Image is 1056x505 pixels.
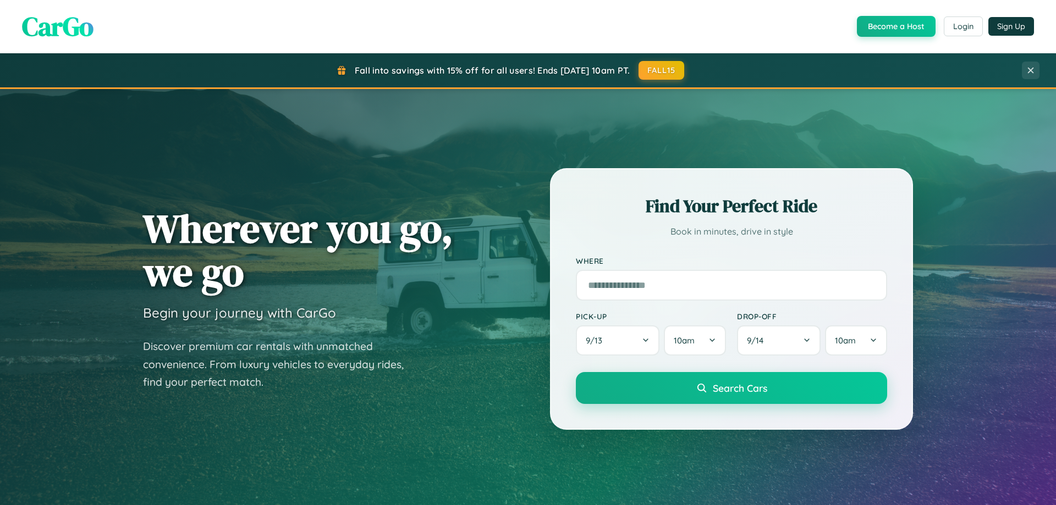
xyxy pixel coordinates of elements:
[674,335,695,346] span: 10am
[22,8,94,45] span: CarGo
[576,224,887,240] p: Book in minutes, drive in style
[639,61,685,80] button: FALL15
[586,335,608,346] span: 9 / 13
[576,312,726,321] label: Pick-up
[576,256,887,265] label: Where
[355,65,630,76] span: Fall into savings with 15% off for all users! Ends [DATE] 10am PT.
[737,312,887,321] label: Drop-off
[664,325,726,356] button: 10am
[576,372,887,404] button: Search Cars
[747,335,769,346] span: 9 / 14
[857,16,936,37] button: Become a Host
[576,194,887,218] h2: Find Your Perfect Ride
[835,335,856,346] span: 10am
[825,325,887,356] button: 10am
[988,17,1034,36] button: Sign Up
[143,207,453,293] h1: Wherever you go, we go
[737,325,821,356] button: 9/14
[713,382,767,394] span: Search Cars
[143,304,336,321] h3: Begin your journey with CarGo
[576,325,659,356] button: 9/13
[944,16,983,36] button: Login
[143,337,418,391] p: Discover premium car rentals with unmatched convenience. From luxury vehicles to everyday rides, ...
